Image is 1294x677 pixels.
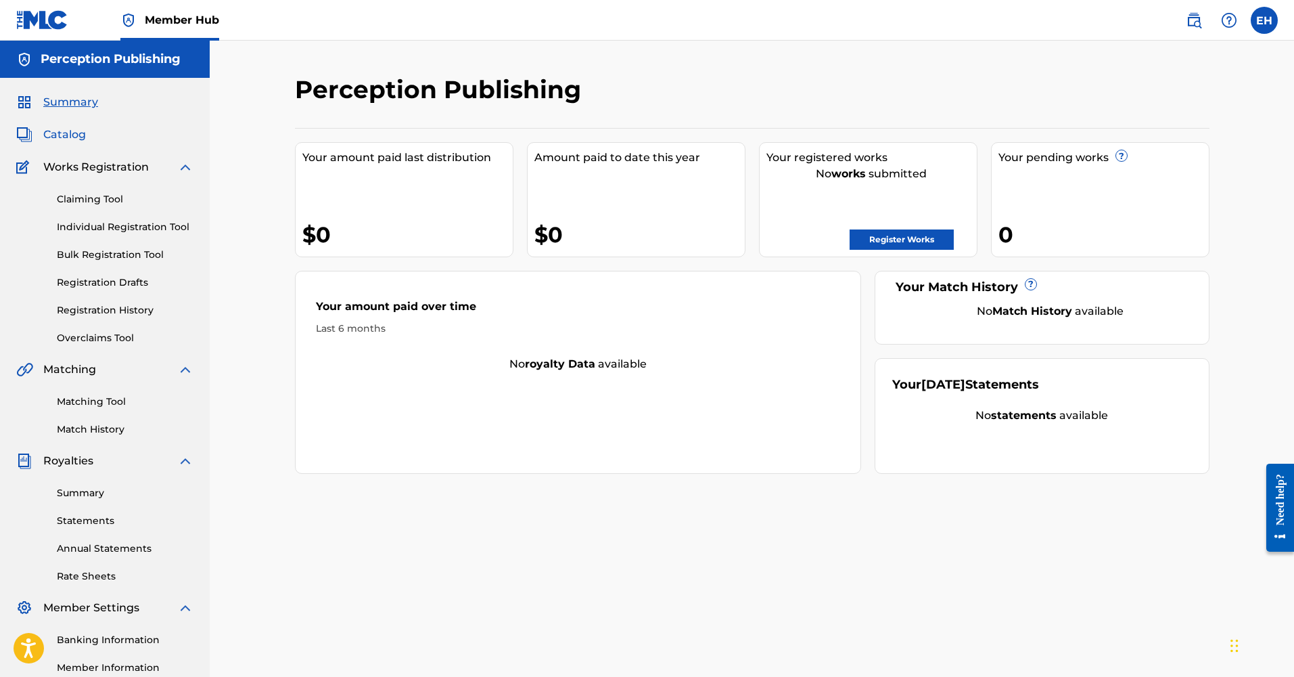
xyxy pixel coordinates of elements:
h5: Perception Publishing [41,51,181,67]
div: Your amount paid last distribution [302,150,513,166]
span: Member Hub [145,12,219,28]
div: Your Match History [892,278,1192,297]
a: Register Works [850,230,954,250]
img: Matching [16,362,33,378]
div: $0 [534,219,745,250]
span: [DATE] [921,377,965,392]
div: Last 6 months [316,322,841,336]
a: Member Information [57,661,193,675]
img: expand [177,600,193,616]
span: ? [1116,150,1127,161]
img: help [1221,12,1237,28]
a: Match History [57,422,193,437]
strong: royalty data [525,357,595,370]
img: expand [177,362,193,378]
iframe: Resource Center [1256,452,1294,564]
strong: statements [991,409,1057,422]
div: Your Statements [892,376,1039,394]
a: Rate Sheets [57,569,193,584]
a: Statements [57,514,193,528]
div: No submitted [766,166,977,182]
img: Accounts [16,51,32,68]
img: Summary [16,94,32,110]
a: Summary [57,486,193,500]
div: Amount paid to date this year [534,150,745,166]
a: Bulk Registration Tool [57,248,193,262]
a: Annual Statements [57,542,193,556]
img: Royalties [16,453,32,469]
div: Your pending works [998,150,1209,166]
div: No available [909,303,1192,320]
div: Help [1216,7,1243,34]
strong: works [831,167,866,180]
img: Member Settings [16,600,32,616]
img: Catalog [16,127,32,143]
div: $0 [302,219,513,250]
a: Matching Tool [57,395,193,409]
span: Works Registration [43,159,149,175]
img: expand [177,159,193,175]
div: Drag [1230,626,1239,666]
img: search [1186,12,1202,28]
a: Overclaims Tool [57,331,193,345]
img: Works Registration [16,159,34,175]
a: Registration Drafts [57,276,193,290]
a: Public Search [1180,7,1207,34]
a: Banking Information [57,633,193,647]
div: Your amount paid over time [316,299,841,322]
img: expand [177,453,193,469]
iframe: Chat Widget [1226,612,1294,677]
img: MLC Logo [16,10,68,30]
div: User Menu [1251,7,1278,34]
span: Member Settings [43,600,139,616]
div: No available [296,356,861,372]
img: Top Rightsholder [120,12,137,28]
a: CatalogCatalog [16,127,86,143]
div: No available [892,408,1192,424]
span: ? [1025,279,1036,290]
a: Individual Registration Tool [57,220,193,234]
strong: Match History [992,305,1072,318]
a: Registration History [57,303,193,318]
a: SummarySummary [16,94,98,110]
span: Summary [43,94,98,110]
div: 0 [998,219,1209,250]
span: Royalties [43,453,93,469]
a: Claiming Tool [57,192,193,206]
span: Catalog [43,127,86,143]
span: Matching [43,362,96,378]
div: Your registered works [766,150,977,166]
h2: Perception Publishing [295,74,588,105]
